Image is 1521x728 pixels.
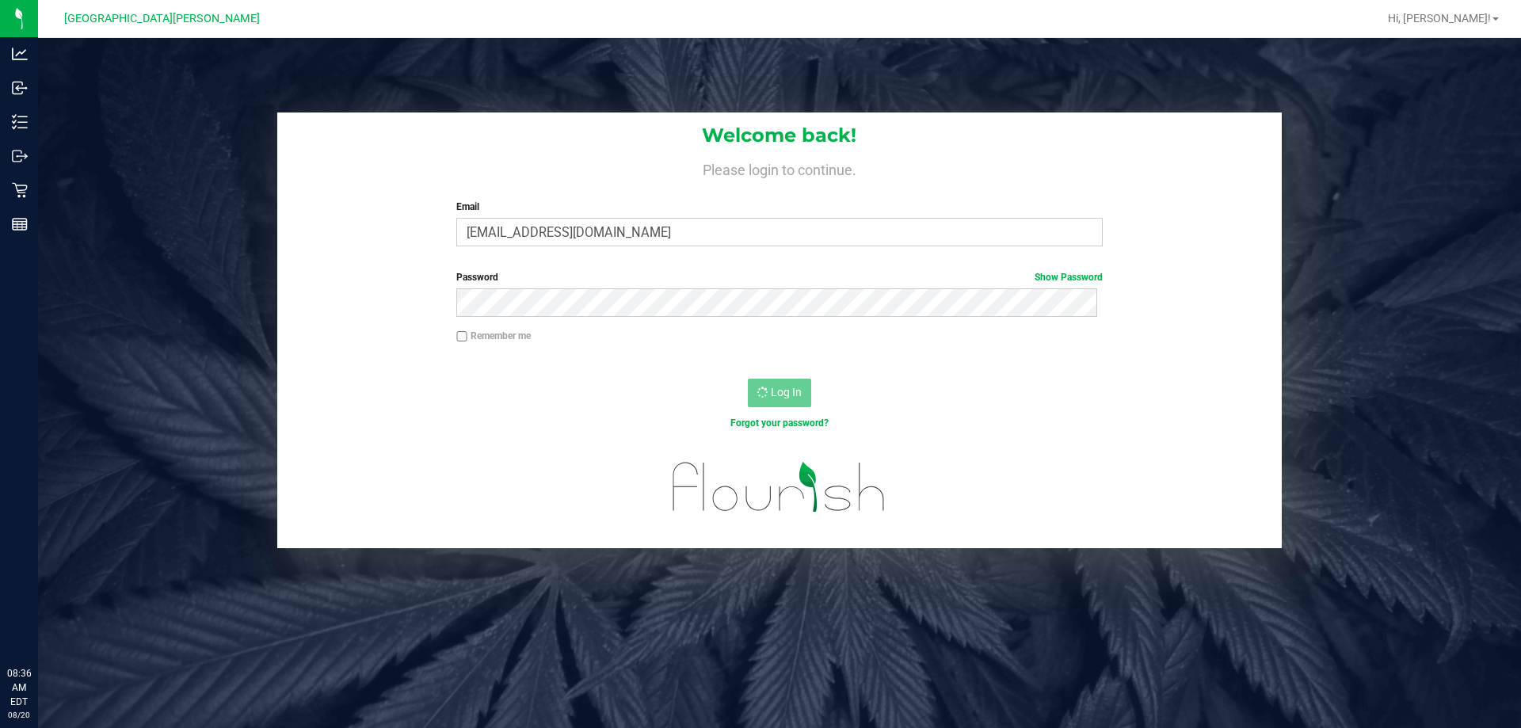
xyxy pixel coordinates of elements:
[654,447,905,528] img: flourish_logo.svg
[277,158,1282,177] h4: Please login to continue.
[456,200,1102,214] label: Email
[456,329,531,343] label: Remember me
[771,386,802,398] span: Log In
[12,80,28,96] inline-svg: Inbound
[12,46,28,62] inline-svg: Analytics
[12,148,28,164] inline-svg: Outbound
[12,114,28,130] inline-svg: Inventory
[7,709,31,721] p: 08/20
[7,666,31,709] p: 08:36 AM EDT
[730,417,829,429] a: Forgot your password?
[456,272,498,283] span: Password
[748,379,811,407] button: Log In
[12,216,28,232] inline-svg: Reports
[277,125,1282,146] h1: Welcome back!
[64,12,260,25] span: [GEOGRAPHIC_DATA][PERSON_NAME]
[1035,272,1103,283] a: Show Password
[1388,12,1491,25] span: Hi, [PERSON_NAME]!
[456,331,467,342] input: Remember me
[12,182,28,198] inline-svg: Retail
